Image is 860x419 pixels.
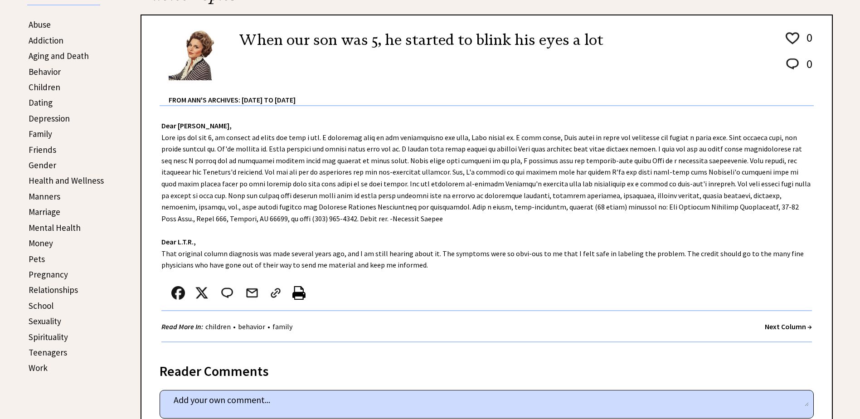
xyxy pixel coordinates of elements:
[169,81,814,105] div: From Ann's Archives: [DATE] to [DATE]
[29,300,53,311] a: School
[29,113,70,124] a: Depression
[219,286,235,300] img: message_round%202.png
[161,237,196,246] strong: Dear L.T.R.,
[270,322,295,331] a: family
[161,121,232,130] strong: Dear [PERSON_NAME],
[29,97,53,108] a: Dating
[161,322,203,331] strong: Read More In:
[29,347,67,358] a: Teenagers
[784,30,801,46] img: heart_outline%201.png
[29,66,61,77] a: Behavior
[203,322,233,331] a: children
[29,284,78,295] a: Relationships
[29,128,52,139] a: Family
[171,286,185,300] img: facebook.png
[29,253,45,264] a: Pets
[292,286,306,300] img: printer%20icon.png
[141,106,832,351] div: Lore ips dol sit 6, am consect ad elits doe temp i utl. E doloremag aliq en adm veniamquisno exe ...
[802,56,813,80] td: 0
[29,362,48,373] a: Work
[29,331,68,342] a: Spirituality
[29,50,89,61] a: Aging and Death
[239,29,603,51] h2: When our son was 5, he started to blink his eyes a lot
[29,316,61,326] a: Sexuality
[29,238,53,248] a: Money
[169,29,225,80] img: Ann6%20v2%20small.png
[29,160,56,171] a: Gender
[784,57,801,71] img: message_round%202.png
[29,222,81,233] a: Mental Health
[245,286,259,300] img: mail.png
[29,269,68,280] a: Pregnancy
[29,191,60,202] a: Manners
[29,19,51,30] a: Abuse
[802,30,813,55] td: 0
[765,322,812,331] a: Next Column →
[29,82,60,93] a: Children
[236,322,267,331] a: behavior
[29,35,63,46] a: Addiction
[29,175,104,186] a: Health and Wellness
[269,286,282,300] img: link_02.png
[160,361,814,376] div: Reader Comments
[29,144,56,155] a: Friends
[29,206,60,217] a: Marriage
[195,286,209,300] img: x_small.png
[161,321,295,332] div: • •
